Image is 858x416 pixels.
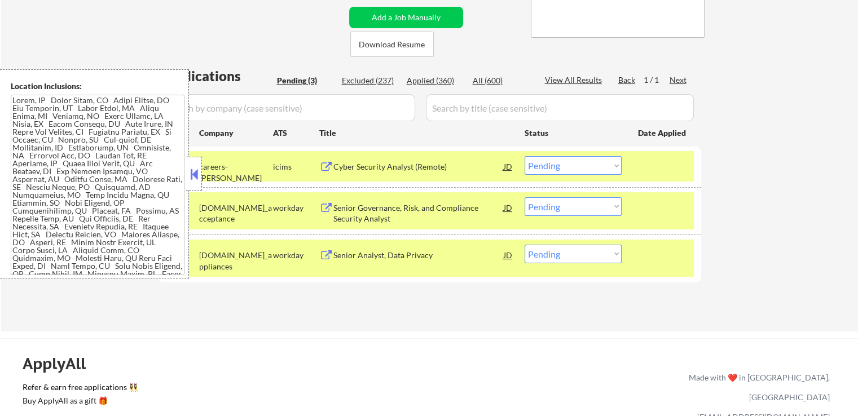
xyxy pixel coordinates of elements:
div: [DOMAIN_NAME]_acceptance [199,202,273,224]
div: Cyber Security Analyst (Remote) [333,161,504,172]
div: Pending (3) [277,75,333,86]
button: Add a Job Manually [349,7,463,28]
div: All (600) [473,75,529,86]
div: Title [319,127,514,139]
div: Status [525,122,622,143]
div: View All Results [545,74,605,86]
div: workday [273,250,319,261]
div: Back [618,74,636,86]
div: Applications [161,69,273,83]
div: Made with ❤️ in [GEOGRAPHIC_DATA], [GEOGRAPHIC_DATA] [684,368,830,407]
div: Excluded (237) [342,75,398,86]
div: Applied (360) [407,75,463,86]
div: careers-[PERSON_NAME] [199,161,273,183]
a: Buy ApplyAll as a gift 🎁 [23,395,135,409]
div: [DOMAIN_NAME]_appliances [199,250,273,272]
div: ATS [273,127,319,139]
div: Buy ApplyAll as a gift 🎁 [23,397,135,405]
div: Senior Analyst, Data Privacy [333,250,504,261]
input: Search by company (case sensitive) [161,94,415,121]
input: Search by title (case sensitive) [426,94,694,121]
div: Next [670,74,688,86]
div: Date Applied [638,127,688,139]
div: Company [199,127,273,139]
button: Download Resume [350,32,434,57]
div: 1 / 1 [644,74,670,86]
div: JD [503,156,514,176]
div: ApplyAll [23,354,99,373]
div: JD [503,197,514,218]
div: JD [503,245,514,265]
a: Refer & earn free applications 👯‍♀️ [23,383,453,395]
div: icims [273,161,319,172]
div: Senior Governance, Risk, and Compliance Security Analyst [333,202,504,224]
div: workday [273,202,319,214]
div: Location Inclusions: [11,81,184,92]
